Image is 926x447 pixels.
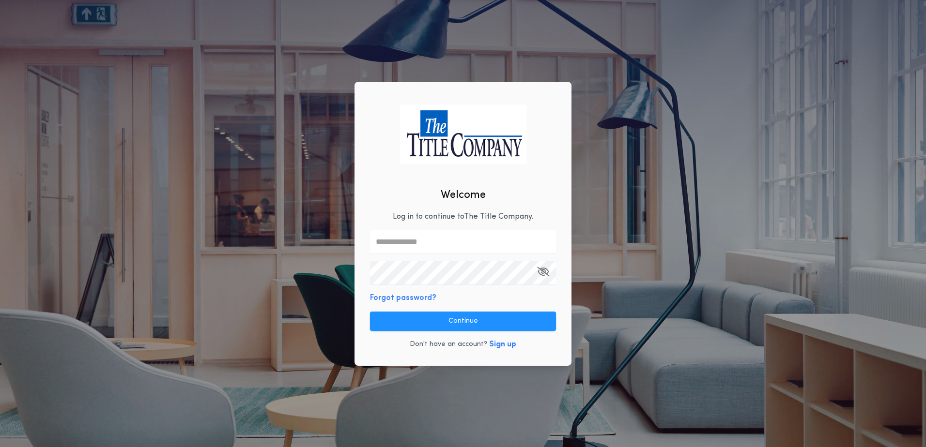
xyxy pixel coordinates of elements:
img: logo [400,104,526,164]
p: Log in to continue to The Title Company . [393,211,534,223]
button: Forgot password? [370,292,436,304]
p: Don't have an account? [410,340,487,349]
h2: Welcome [441,187,486,203]
button: Continue [370,312,556,331]
button: Sign up [489,339,516,350]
